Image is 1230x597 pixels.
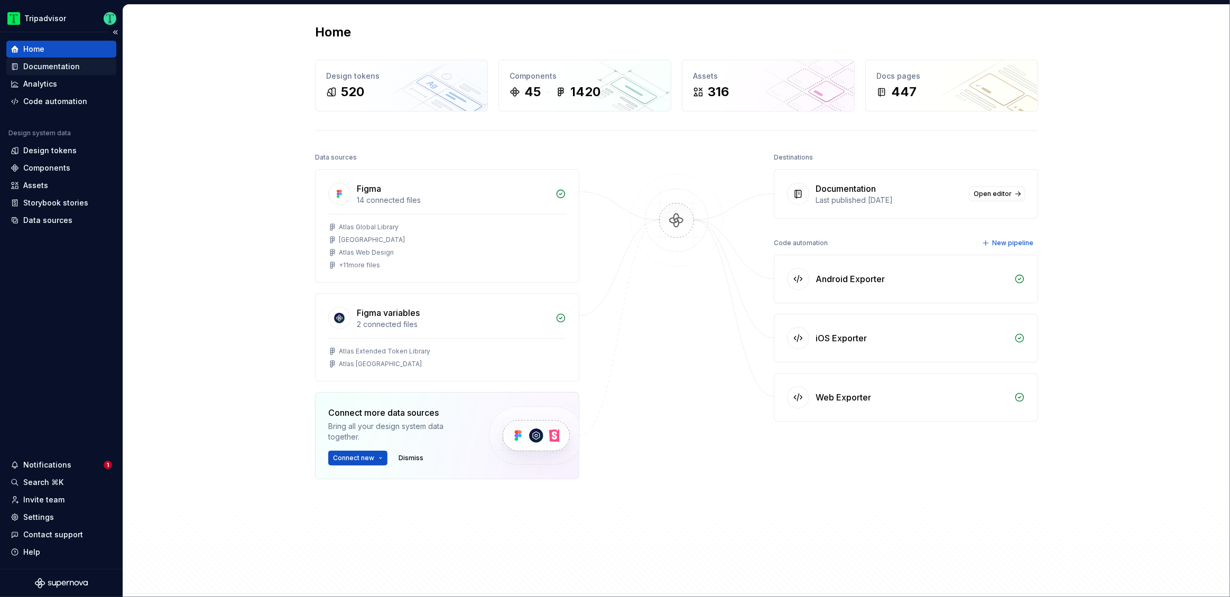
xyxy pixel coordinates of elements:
div: Assets [693,71,844,81]
button: Notifications1 [6,456,116,473]
a: Analytics [6,76,116,92]
div: Documentation [816,182,876,195]
div: 316 [708,83,729,100]
div: Code automation [23,96,87,107]
a: Design tokens520 [315,60,488,111]
button: Dismiss [394,451,428,465]
div: Figma [357,182,381,195]
a: Docs pages447 [865,60,1038,111]
div: Components [23,163,70,173]
div: Assets [23,180,48,191]
div: Storybook stories [23,198,88,208]
div: Data sources [315,150,357,165]
button: Collapse sidebar [108,25,123,40]
a: Components [6,160,116,176]
button: Help [6,544,116,561]
span: Open editor [974,190,1012,198]
div: Atlas [GEOGRAPHIC_DATA] [339,360,422,368]
div: + 11 more files [339,261,380,269]
div: Web Exporter [816,391,871,404]
div: Contact support [23,529,83,540]
div: 447 [891,83,917,100]
button: New pipeline [979,236,1038,250]
a: Code automation [6,93,116,110]
div: Design tokens [326,71,477,81]
img: Thomas Dittmer [104,12,116,25]
a: Figma14 connected filesAtlas Global Library[GEOGRAPHIC_DATA]Atlas Web Design+11more files [315,169,579,283]
a: Assets [6,177,116,194]
div: 2 connected files [357,319,549,330]
div: Atlas Web Design [339,248,394,257]
span: Connect new [333,454,374,462]
button: Connect new [328,451,387,465]
h2: Home [315,24,351,41]
a: Invite team [6,491,116,508]
div: 520 [341,83,364,100]
div: Search ⌘K [23,477,63,488]
div: Help [23,547,40,557]
a: Design tokens [6,142,116,159]
div: Design system data [8,129,71,137]
a: Storybook stories [6,194,116,211]
div: Documentation [23,61,80,72]
button: Search ⌘K [6,474,116,491]
a: Assets316 [682,60,855,111]
span: Dismiss [399,454,423,462]
div: Design tokens [23,145,77,156]
div: [GEOGRAPHIC_DATA] [339,236,405,244]
a: Settings [6,509,116,526]
div: Code automation [774,236,828,250]
a: Components451420 [498,60,671,111]
img: 0ed0e8b8-9446-497d-bad0-376821b19aa5.png [7,12,20,25]
div: 14 connected files [357,195,549,206]
div: Android Exporter [816,273,885,285]
div: Settings [23,512,54,523]
div: Connect more data sources [328,406,471,419]
button: TripadvisorThomas Dittmer [2,7,121,30]
div: 45 [524,83,541,100]
div: Analytics [23,79,57,89]
div: iOS Exporter [816,332,867,344]
div: Invite team [23,495,64,505]
button: Contact support [6,526,116,543]
svg: Supernova Logo [35,578,88,589]
div: Figma variables [357,306,420,319]
a: Open editor [969,186,1025,201]
a: Documentation [6,58,116,75]
span: New pipeline [992,239,1033,247]
div: 1420 [570,83,600,100]
div: Bring all your design system data together. [328,421,471,442]
div: Last published [DATE] [816,195,963,206]
div: Tripadvisor [24,13,66,24]
div: Destinations [774,150,813,165]
div: Docs pages [876,71,1027,81]
div: Notifications [23,460,71,470]
div: Components [510,71,660,81]
div: Home [23,44,44,54]
div: Atlas Global Library [339,223,399,231]
a: Figma variables2 connected filesAtlas Extended Token LibraryAtlas [GEOGRAPHIC_DATA] [315,293,579,381]
a: Data sources [6,212,116,229]
div: Data sources [23,215,72,226]
span: 1 [104,461,112,469]
a: Home [6,41,116,58]
div: Atlas Extended Token Library [339,347,430,356]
